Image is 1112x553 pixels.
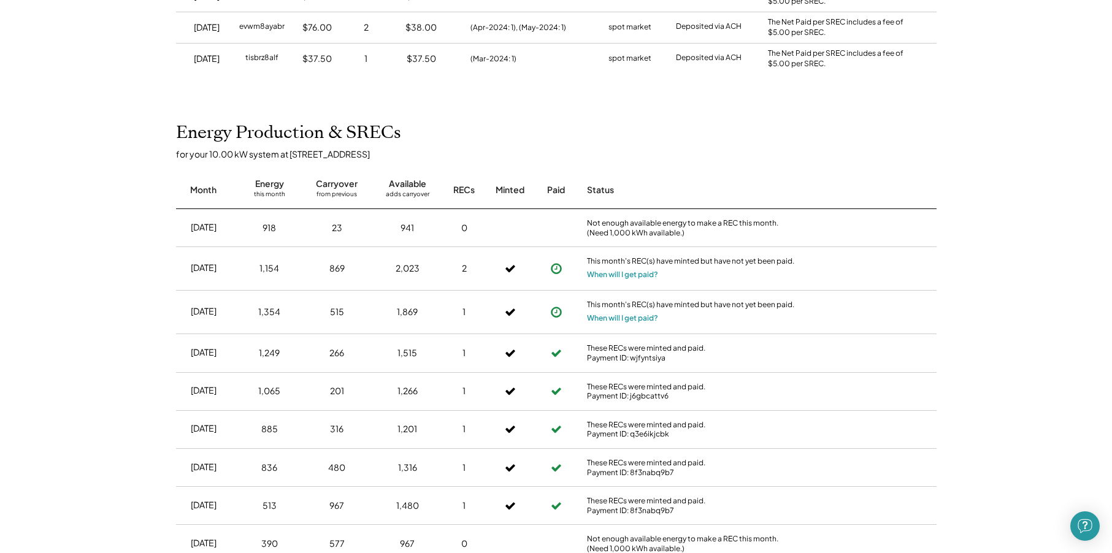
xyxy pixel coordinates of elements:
[328,462,345,474] div: 480
[191,499,217,511] div: [DATE]
[587,343,796,362] div: These RECs were minted and paid. Payment ID: wjfyntsiya
[330,306,344,318] div: 515
[263,222,276,234] div: 918
[258,306,280,318] div: 1,354
[329,538,345,550] div: 577
[191,384,217,397] div: [DATE]
[302,53,332,65] div: $37.50
[608,21,651,34] div: spot market
[259,262,279,275] div: 1,154
[194,21,220,34] div: [DATE]
[405,21,437,34] div: $38.00
[364,53,367,65] div: 1
[191,346,217,359] div: [DATE]
[397,347,417,359] div: 1,515
[587,184,796,196] div: Status
[470,22,566,33] div: (Apr-2024: 1), (May-2024: 1)
[261,423,278,435] div: 885
[587,382,796,401] div: These RECs were minted and paid. Payment ID: j6gbcattv6
[191,461,217,473] div: [DATE]
[547,184,565,196] div: Paid
[587,300,796,312] div: This month's REC(s) have minted but have not yet been paid.
[400,538,415,550] div: 967
[462,262,467,275] div: 2
[462,462,466,474] div: 1
[453,184,475,196] div: RECs
[261,462,277,474] div: 836
[397,423,417,435] div: 1,201
[462,385,466,397] div: 1
[608,53,651,65] div: spot market
[190,184,217,196] div: Month
[676,21,742,34] div: Deposited via ACH
[332,222,342,234] div: 23
[191,262,217,274] div: [DATE]
[397,385,418,397] div: 1,266
[261,538,278,550] div: 390
[587,496,796,515] div: These RECs were minted and paid. Payment ID: 8f3nabq9b7
[496,184,524,196] div: Minted
[302,21,332,34] div: $76.00
[587,218,796,237] div: Not enough available energy to make a REC this month. (Need 1,000 kWh available.)
[389,178,426,190] div: Available
[462,500,466,512] div: 1
[587,458,796,477] div: These RECs were minted and paid. Payment ID: 8f3nabq9b7
[259,347,280,359] div: 1,249
[470,53,516,64] div: (Mar-2024: 1)
[254,190,285,202] div: this month
[462,347,466,359] div: 1
[401,222,414,234] div: 941
[407,53,436,65] div: $37.50
[398,462,417,474] div: 1,316
[461,222,467,234] div: 0
[676,53,742,65] div: Deposited via ACH
[587,269,658,281] button: When will I get paid?
[191,305,217,318] div: [DATE]
[587,256,796,269] div: This month's REC(s) have minted but have not yet been paid.
[255,178,284,190] div: Energy
[245,53,278,65] div: tisbrz8alf
[191,422,217,435] div: [DATE]
[587,534,796,553] div: Not enough available energy to make a REC this month. (Need 1,000 kWh available.)
[263,500,277,512] div: 513
[329,500,344,512] div: 967
[330,385,344,397] div: 201
[396,500,419,512] div: 1,480
[768,48,909,69] div: The Net Paid per SREC includes a fee of $5.00 per SREC.
[461,538,467,550] div: 0
[258,385,280,397] div: 1,065
[462,423,466,435] div: 1
[330,423,343,435] div: 316
[316,190,357,202] div: from previous
[396,262,420,275] div: 2,023
[239,21,285,34] div: evwm8ayabr
[316,178,358,190] div: Carryover
[397,306,418,318] div: 1,869
[176,148,949,159] div: for your 10.00 kW system at [STREET_ADDRESS]
[329,262,345,275] div: 869
[194,53,220,65] div: [DATE]
[191,537,217,549] div: [DATE]
[587,312,658,324] button: When will I get paid?
[768,17,909,38] div: The Net Paid per SREC includes a fee of $5.00 per SREC.
[462,306,466,318] div: 1
[176,123,401,143] h2: Energy Production & SRECs
[547,303,566,321] button: Payment approved, but not yet initiated.
[364,21,369,34] div: 2
[1070,511,1100,541] div: Open Intercom Messenger
[329,347,344,359] div: 266
[386,190,429,202] div: adds carryover
[191,221,217,234] div: [DATE]
[547,259,566,278] button: Payment approved, but not yet initiated.
[587,420,796,439] div: These RECs were minted and paid. Payment ID: q3e6ikjcbk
